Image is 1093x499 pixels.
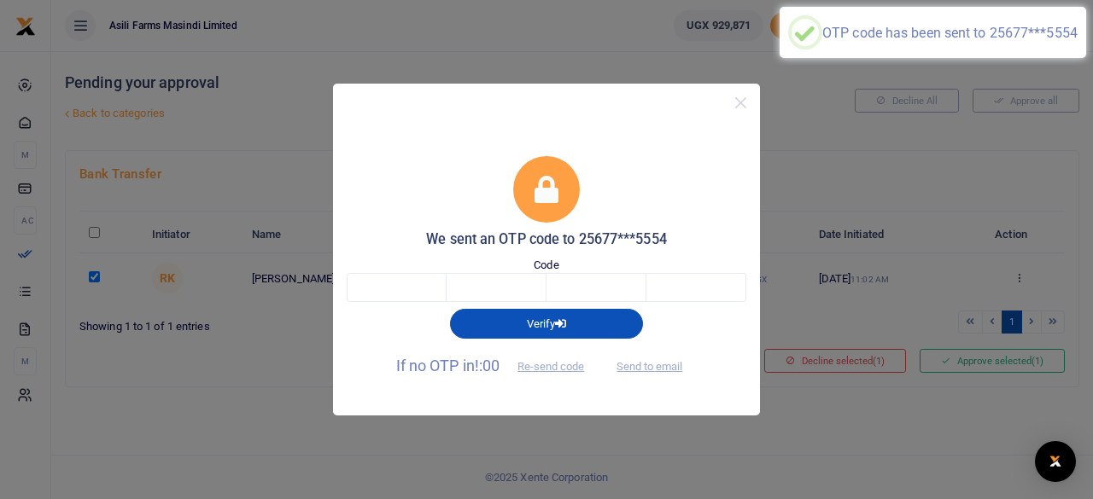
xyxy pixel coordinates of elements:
[728,90,753,115] button: Close
[450,309,643,338] button: Verify
[534,257,558,274] label: Code
[475,357,500,374] span: !:00
[1035,441,1076,482] div: Open Intercom Messenger
[347,231,746,248] h5: We sent an OTP code to 25677***5554
[822,25,1078,41] div: OTP code has been sent to 25677***5554
[396,357,599,374] span: If no OTP in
